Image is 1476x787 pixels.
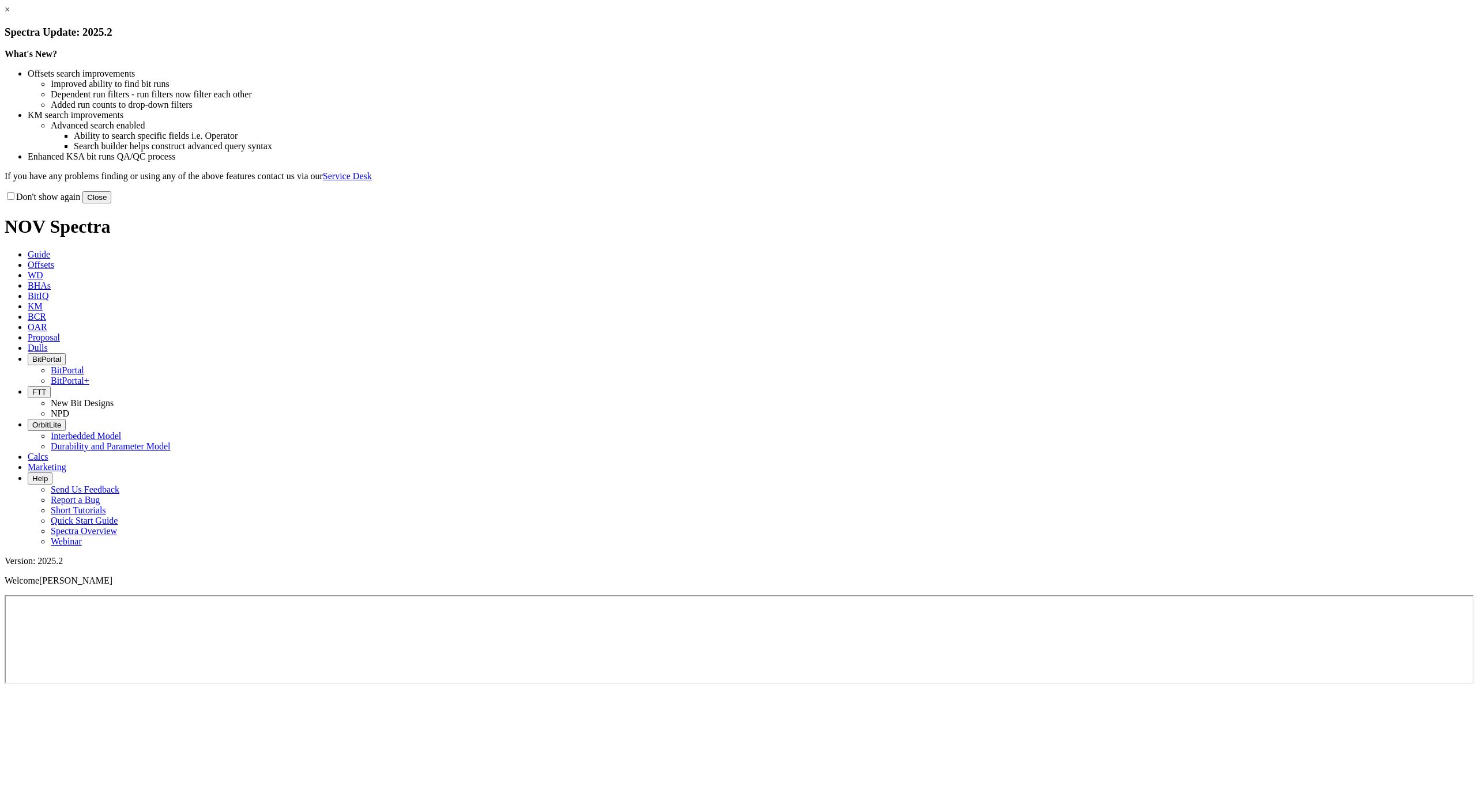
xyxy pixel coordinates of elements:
li: KM search improvements [28,110,1471,120]
a: Spectra Overview [51,526,117,536]
a: NPD [51,408,69,418]
span: WD [28,270,43,280]
li: Advanced search enabled [51,120,1471,131]
button: Close [82,191,111,203]
span: KM [28,301,43,311]
a: BitPortal+ [51,376,89,385]
span: Guide [28,249,50,259]
span: [PERSON_NAME] [39,576,112,585]
li: Improved ability to find bit runs [51,79,1471,89]
span: BitIQ [28,291,48,301]
h1: NOV Spectra [5,216,1471,237]
a: Service Desk [323,171,372,181]
span: BitPortal [32,355,61,364]
li: Search builder helps construct advanced query syntax [74,141,1471,152]
input: Don't show again [7,192,14,200]
li: Offsets search improvements [28,69,1471,79]
a: Short Tutorials [51,505,106,515]
span: BCR [28,312,46,321]
a: Interbedded Model [51,431,121,441]
label: Don't show again [5,192,80,202]
li: Added run counts to drop-down filters [51,100,1471,110]
span: OAR [28,322,47,332]
li: Enhanced KSA bit runs QA/QC process [28,152,1471,162]
li: Ability to search specific fields i.e. Operator [74,131,1471,141]
div: Version: 2025.2 [5,556,1471,566]
p: If you have any problems finding or using any of the above features contact us via our [5,171,1471,181]
strong: What's New? [5,49,57,59]
a: BitPortal [51,365,84,375]
span: Proposal [28,332,60,342]
a: Quick Start Guide [51,516,118,525]
span: Help [32,474,48,483]
span: Calcs [28,452,48,461]
a: × [5,5,10,14]
p: Welcome [5,576,1471,586]
span: Marketing [28,462,66,472]
a: Send Us Feedback [51,485,119,494]
a: Durability and Parameter Model [51,441,171,451]
span: Dulls [28,343,48,353]
li: Dependent run filters - run filters now filter each other [51,89,1471,100]
span: Offsets [28,260,54,270]
a: Report a Bug [51,495,100,505]
h3: Spectra Update: 2025.2 [5,26,1471,39]
span: FTT [32,388,46,396]
a: New Bit Designs [51,398,114,408]
span: BHAs [28,281,51,290]
a: Webinar [51,536,82,546]
span: OrbitLite [32,421,61,429]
